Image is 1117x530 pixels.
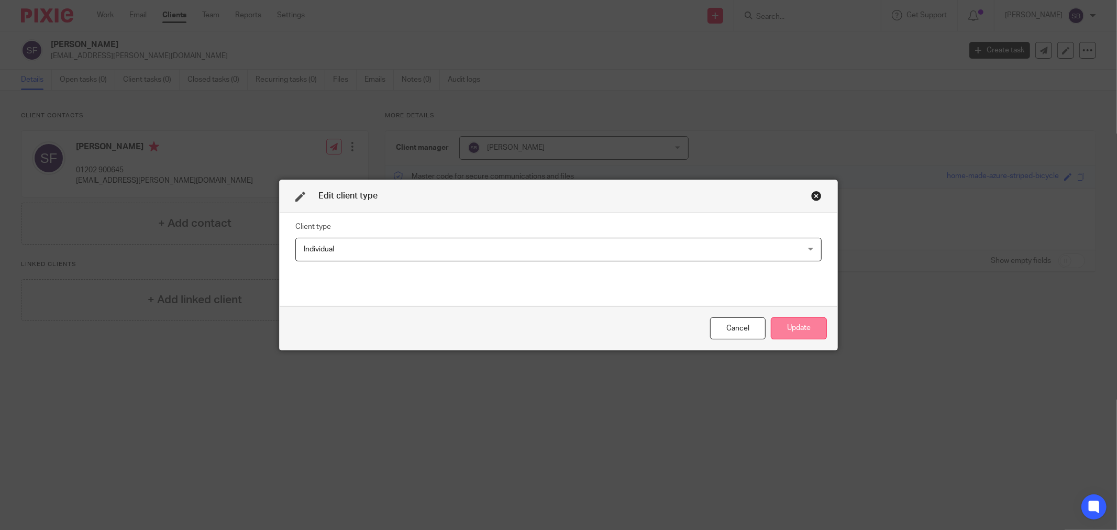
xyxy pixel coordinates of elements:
[811,191,822,201] div: Close this dialog window
[304,246,334,253] span: Individual
[710,317,766,340] div: Close this dialog window
[318,192,378,200] span: Edit client type
[295,222,331,232] label: Client type
[771,317,827,340] button: Update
